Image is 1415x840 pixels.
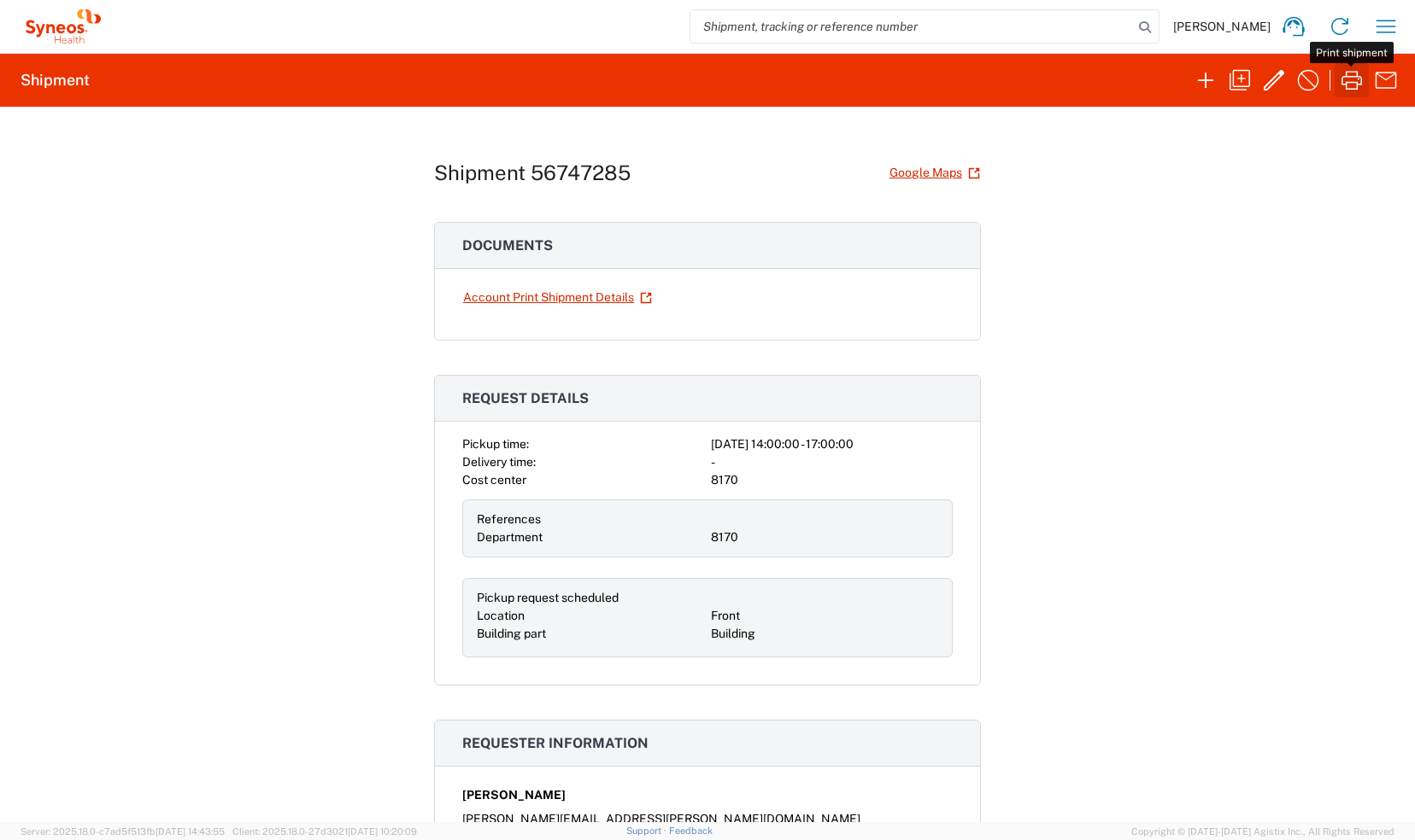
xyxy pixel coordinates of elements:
div: [PERSON_NAME][EMAIL_ADDRESS][PERSON_NAME][DOMAIN_NAME] [462,810,953,828]
div: Department [477,528,704,546]
span: [DATE] 10:20:09 [348,826,417,837]
div: 8170 [711,471,953,489]
span: Cost center [462,473,526,487]
div: 8170 [711,528,938,546]
span: Documents [462,237,553,254]
span: Request details [462,390,589,406]
span: [PERSON_NAME] [462,786,566,804]
a: Google Maps [889,158,981,188]
span: Location [477,609,525,622]
a: Feedback [669,825,713,836]
h1: Shipment 56747285 [434,160,631,185]
span: Server: 2025.18.0-c7ad5f513fb [21,826,225,837]
input: Shipment, tracking or reference number [690,10,1133,43]
span: Front [711,609,740,622]
div: - [711,453,953,471]
span: Pickup request scheduled [477,591,619,604]
span: Delivery time: [462,455,536,469]
a: Account Print Shipment Details [462,283,653,312]
div: [DATE] 14:00:00 - 17:00:00 [711,435,953,453]
span: [DATE] 14:43:55 [156,826,225,837]
span: Client: 2025.18.0-27d3021 [232,826,417,837]
span: References [477,512,541,526]
a: Support [626,825,669,836]
span: Pickup time: [462,437,529,451]
span: [PERSON_NAME] [1173,19,1271,34]
span: Requester information [462,735,649,751]
span: Copyright © [DATE]-[DATE] Agistix Inc., All Rights Reserved [1131,824,1394,839]
span: Building part [477,627,546,640]
span: Building [711,627,755,640]
h2: Shipment [21,70,90,90]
